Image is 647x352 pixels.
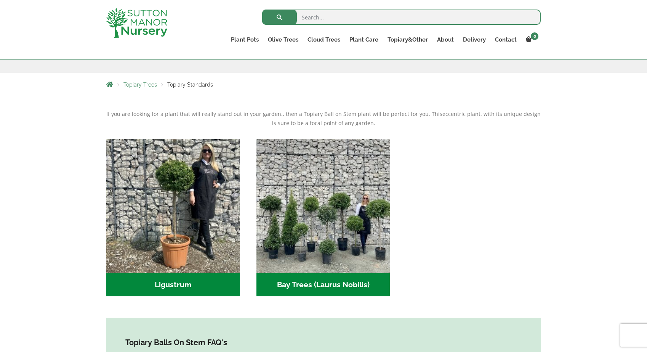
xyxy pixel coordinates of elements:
[106,273,240,297] h2: Ligustrum
[458,34,490,45] a: Delivery
[263,34,303,45] a: Olive Trees
[167,82,213,88] span: Topiary Standards
[226,34,263,45] a: Plant Pots
[256,139,390,273] img: Bay Trees (Laurus Nobilis)
[256,139,390,296] a: Visit product category Bay Trees (Laurus Nobilis)
[106,139,240,273] img: Ligustrum
[123,82,157,88] a: Topiary Trees
[521,34,541,45] a: 0
[383,34,432,45] a: Topiary&Other
[490,34,521,45] a: Contact
[262,10,541,25] input: Search...
[432,34,458,45] a: About
[106,139,240,296] a: Visit product category Ligustrum
[106,81,541,87] nav: Breadcrumbs
[106,8,167,38] img: logo
[345,34,383,45] a: Plant Care
[531,32,538,40] span: 0
[106,110,442,117] span: If you are looking for a plant that will really stand out in your garden,, then a Topiary Ball on...
[125,337,522,349] h4: Topiary Balls On Stem FAQ's
[256,273,390,297] h2: Bay Trees (Laurus Nobilis)
[303,34,345,45] a: Cloud Trees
